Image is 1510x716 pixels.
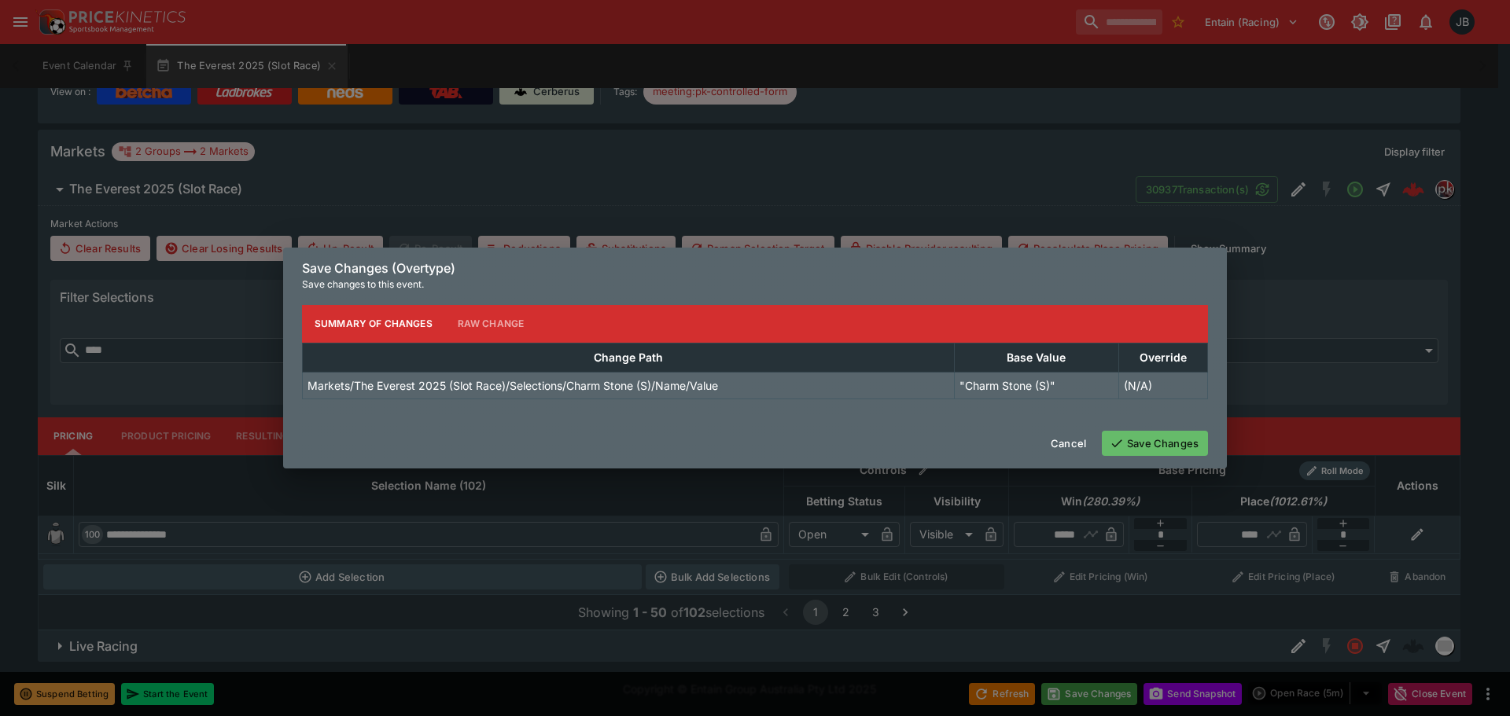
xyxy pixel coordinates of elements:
[302,277,1208,292] p: Save changes to this event.
[303,343,955,372] th: Change Path
[445,305,537,343] button: Raw Change
[954,343,1118,372] th: Base Value
[302,305,445,343] button: Summary of Changes
[954,372,1118,398] td: "Charm Stone (S)"
[1102,431,1208,456] button: Save Changes
[1118,343,1207,372] th: Override
[1118,372,1207,398] td: (N/A)
[1041,431,1096,456] button: Cancel
[302,260,1208,277] h6: Save Changes (Overtype)
[308,377,718,394] p: Markets/The Everest 2025 (Slot Race)/Selections/Charm Stone (S)/Name/Value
